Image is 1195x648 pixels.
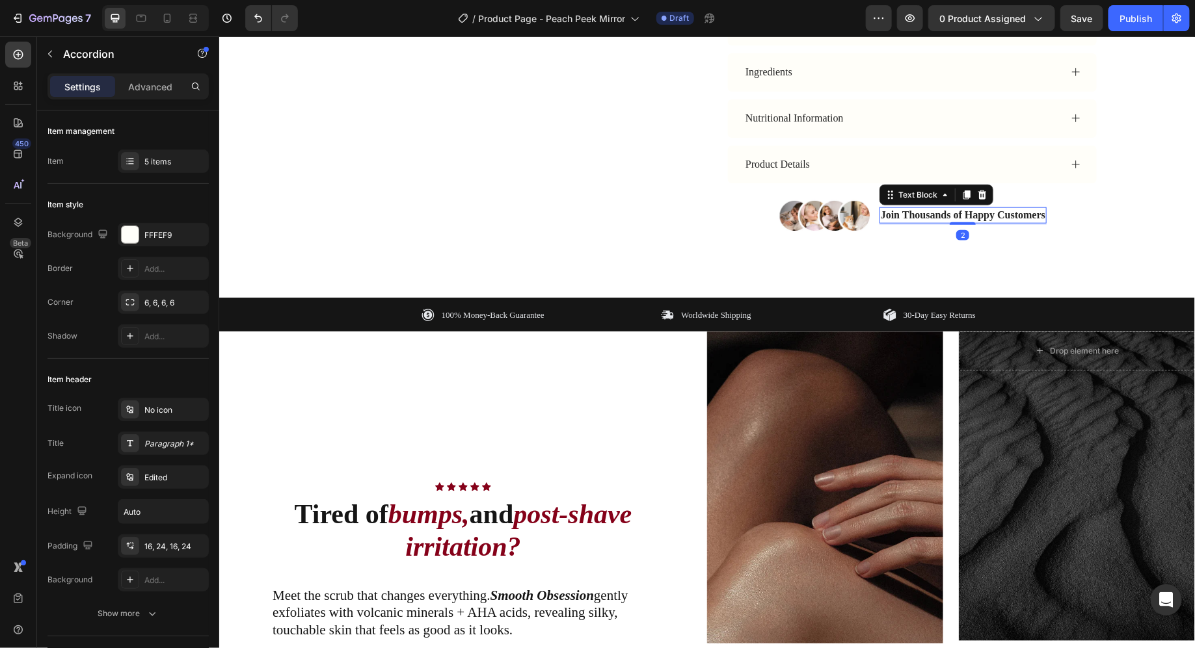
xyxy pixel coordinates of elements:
div: 5 items [144,156,206,168]
div: Add... [144,331,206,343]
button: Save [1060,5,1103,31]
p: Worldwide Shipping [462,272,532,285]
div: Item [47,155,64,167]
div: Beta [10,238,31,248]
div: Padding [47,538,96,555]
button: Show more [47,602,209,625]
img: gempages_579896476411364100-7ec1e0c5-4751-4c31-a0c5-50851006c71d.webp [559,162,652,196]
button: 0 product assigned [928,5,1055,31]
span: Draft [669,12,689,24]
div: Publish [1120,12,1152,25]
div: Title icon [47,402,81,414]
div: Expand icon [47,470,92,482]
i: bumps, [169,463,250,493]
div: No icon [144,404,206,416]
button: Publish [1108,5,1163,31]
p: Nutritional Information [526,75,624,89]
div: Undo/Redo [245,5,298,31]
div: Height [47,503,90,521]
div: Border [47,263,73,274]
strong: Smooth Obsession [271,551,375,567]
span: 0 product assigned [939,12,1026,25]
div: Overlay [740,295,976,604]
div: Paragraph 1* [144,438,206,450]
p: Settings [64,80,101,94]
div: 6, 6, 6, 6 [144,297,206,309]
div: Open Intercom Messenger [1151,584,1182,616]
iframe: Design area [219,36,1195,648]
div: FFFEF9 [144,229,206,241]
p: Meet the scrub that changes everything. gently exfoliates with volcanic minerals + AHA acids, rev... [53,551,435,604]
div: Background [47,226,111,244]
p: Advanced [128,80,172,94]
div: Show more [98,607,159,620]
p: Accordion [63,46,174,62]
div: 450 [12,138,31,149]
div: Text Block [677,153,721,164]
button: 7 [5,5,97,31]
span: Save [1071,13,1093,24]
input: Auto [118,500,208,523]
div: Title [47,437,64,449]
i: post-shave irritation? [186,463,412,525]
div: 16, 24, 16, 24 [144,541,206,552]
div: 2 [737,194,750,204]
div: Add... [144,263,206,275]
div: Background [47,574,92,586]
p: 100% Money-Back Guarantee [222,272,325,285]
span: Product Page - Peach Peek Mirror [478,12,625,25]
p: Join Thousands of Happy Customers [662,172,826,186]
p: Product Details [526,122,591,135]
div: Item header [47,374,92,385]
div: Drop element here [831,309,900,320]
img: gempages_579896476411364100-a0e93b6d-9df4-4faf-a41d-b8b3af33a036.webp [488,295,724,608]
div: Item style [47,199,83,211]
h2: Tired of and [52,460,436,528]
div: Add... [144,575,206,586]
span: / [472,12,476,25]
div: Item management [47,125,114,137]
div: Edited [144,472,206,484]
div: Corner [47,296,74,308]
p: 30-Day Easy Returns [684,272,757,285]
div: Background Image [740,295,976,604]
p: 7 [85,10,91,26]
div: Shadow [47,330,77,342]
